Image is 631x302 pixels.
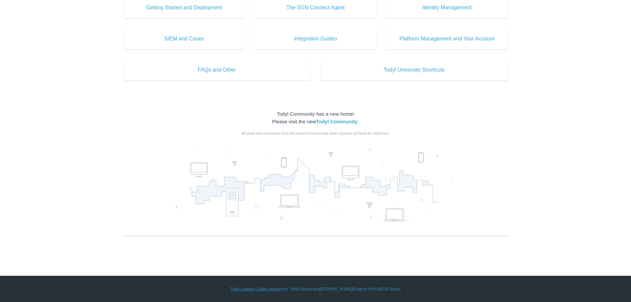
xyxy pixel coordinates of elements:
[396,4,498,12] span: Identity Management
[265,35,366,43] span: Integration Guides
[386,28,508,49] a: Platform Management and Your Account
[316,119,358,124] a: Todyl Community
[133,66,301,74] span: FAQs and Other
[124,28,245,49] a: SIEM and Cases
[320,286,352,292] a: [DOMAIN_NAME]
[380,286,401,292] a: SGN Status
[353,286,379,292] a: Support Policy
[124,59,311,81] a: FAQs and Other
[133,4,235,12] span: Getting Started and Deployment
[255,28,376,49] a: Integration Guides
[331,66,498,74] span: Todyl University Shortcuts
[124,286,508,292] div: | | | |
[396,35,498,43] span: Platform Management and Your Account
[124,110,508,125] div: Todyl Community has a new home! Please visit the new .
[321,59,508,81] a: Todyl University Shortcuts
[124,131,508,136] div: All posts and comments from the previous forum have been securely archived for reference.
[265,4,366,12] span: The SGN Connect Agent
[230,286,279,292] a: Todyl Support Center Home
[133,35,235,43] span: SIEM and Cases
[280,286,319,292] a: Your Todyl Dashboard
